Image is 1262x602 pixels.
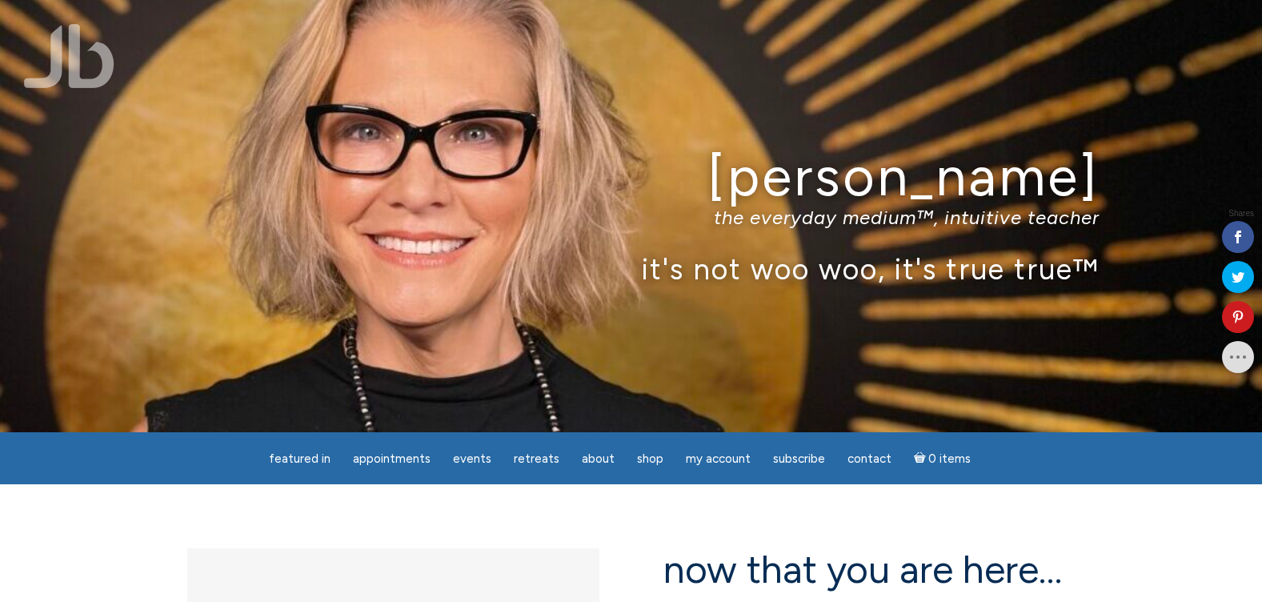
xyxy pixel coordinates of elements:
span: Contact [847,451,891,466]
span: Events [453,451,491,466]
i: Cart [914,451,929,466]
a: Shop [627,443,673,475]
h2: now that you are here… [663,548,1076,591]
a: Retreats [504,443,569,475]
span: About [582,451,615,466]
p: it's not woo woo, it's true true™ [163,251,1100,286]
span: Shop [637,451,663,466]
span: Retreats [514,451,559,466]
a: My Account [676,443,760,475]
span: My Account [686,451,751,466]
a: Cart0 items [904,442,981,475]
a: Appointments [343,443,440,475]
img: Jamie Butler. The Everyday Medium [24,24,114,88]
span: 0 items [928,453,971,465]
span: Shares [1228,210,1254,218]
span: featured in [269,451,331,466]
a: Subscribe [763,443,835,475]
a: Contact [838,443,901,475]
h1: [PERSON_NAME] [163,146,1100,207]
a: featured in [259,443,340,475]
a: About [572,443,624,475]
p: the everyday medium™, intuitive teacher [163,206,1100,229]
a: Events [443,443,501,475]
span: Subscribe [773,451,825,466]
span: Appointments [353,451,431,466]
